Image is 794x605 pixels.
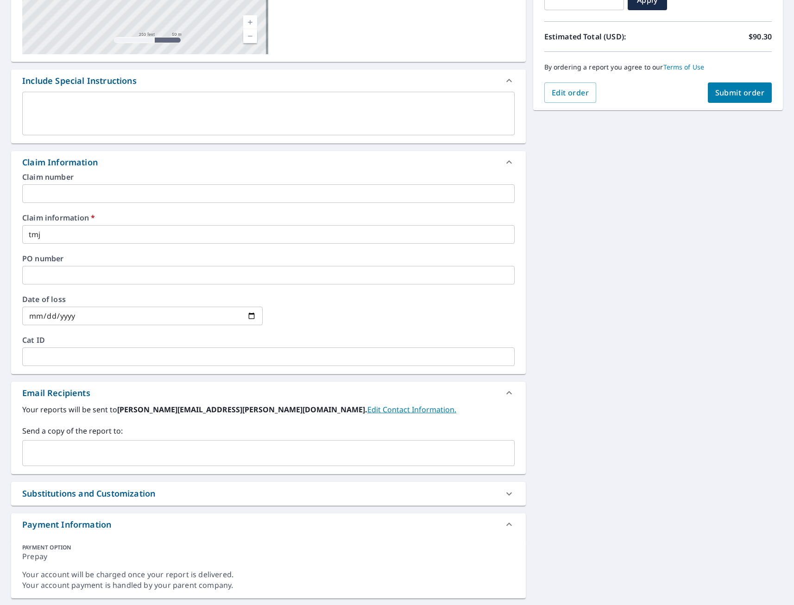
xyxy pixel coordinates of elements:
label: Send a copy of the report to: [22,425,515,436]
p: $90.30 [749,31,772,42]
b: [PERSON_NAME][EMAIL_ADDRESS][PERSON_NAME][DOMAIN_NAME]. [117,404,367,415]
div: Payment Information [22,518,111,531]
button: Edit order [544,82,597,103]
a: EditContactInfo [367,404,456,415]
label: Your reports will be sent to [22,404,515,415]
div: PAYMENT OPTION [22,543,515,551]
div: Your account will be charged once your report is delivered. [22,569,515,580]
div: Include Special Instructions [11,69,526,92]
div: Your account payment is handled by your parent company. [22,580,515,591]
p: Estimated Total (USD): [544,31,658,42]
a: Current Level 17, Zoom In [243,15,257,29]
a: Current Level 17, Zoom Out [243,29,257,43]
label: PO number [22,255,515,262]
label: Cat ID [22,336,515,344]
div: Claim Information [22,156,98,169]
p: By ordering a report you agree to our [544,63,772,71]
button: Submit order [708,82,772,103]
div: Email Recipients [11,382,526,404]
div: Include Special Instructions [22,75,137,87]
div: Substitutions and Customization [22,487,155,500]
div: Substitutions and Customization [11,482,526,505]
span: Submit order [715,88,765,98]
label: Date of loss [22,296,263,303]
label: Claim number [22,173,515,181]
a: Terms of Use [663,63,705,71]
div: Prepay [22,551,515,569]
div: Payment Information [11,513,526,536]
div: Email Recipients [22,387,90,399]
label: Claim information [22,214,515,221]
span: Edit order [552,88,589,98]
div: Claim Information [11,151,526,173]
